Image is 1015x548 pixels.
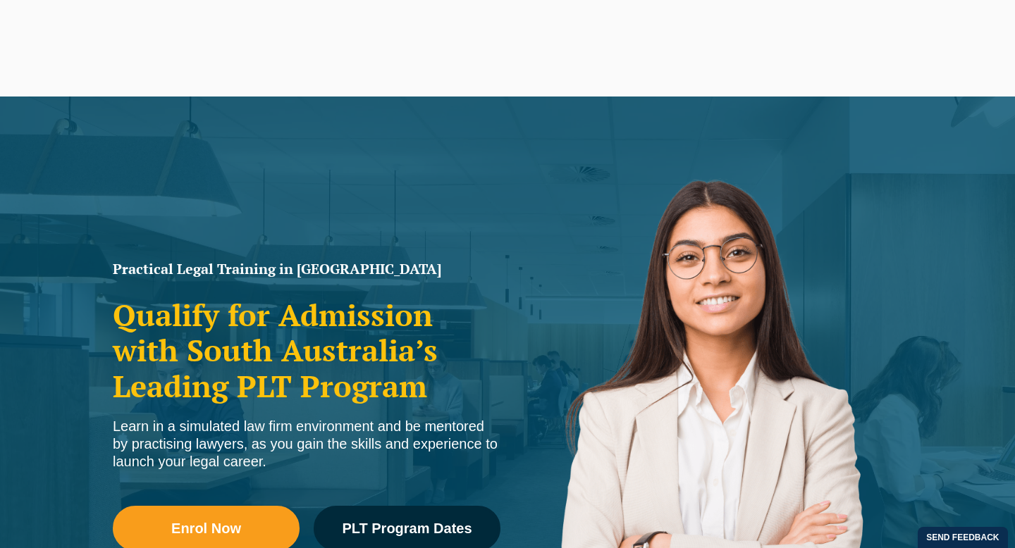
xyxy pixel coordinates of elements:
[113,418,500,471] div: Learn in a simulated law firm environment and be mentored by practising lawyers, as you gain the ...
[113,297,500,404] h2: Qualify for Admission with South Australia’s Leading PLT Program
[342,521,472,535] span: PLT Program Dates
[171,521,241,535] span: Enrol Now
[113,262,500,276] h1: Practical Legal Training in [GEOGRAPHIC_DATA]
